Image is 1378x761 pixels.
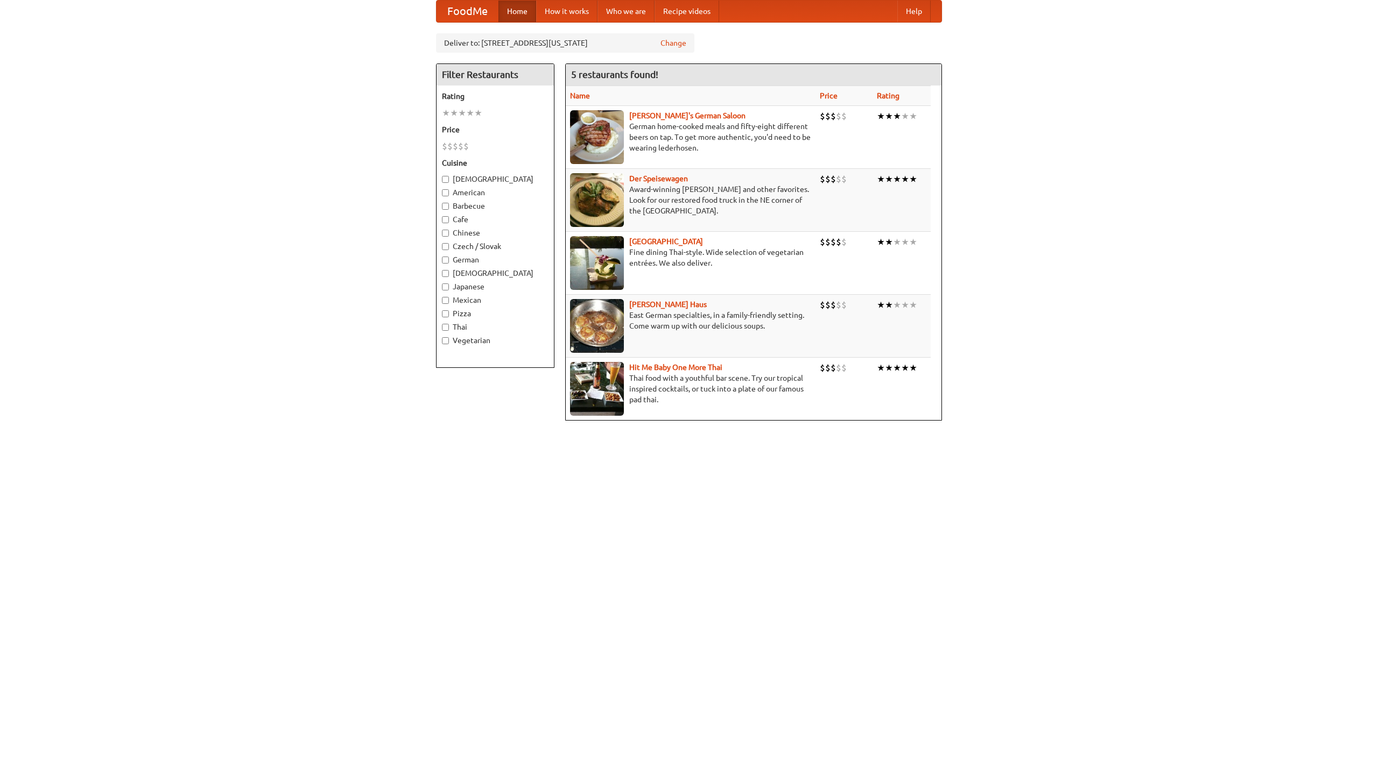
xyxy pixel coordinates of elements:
input: Cafe [442,216,449,223]
a: Recipe videos [655,1,719,22]
li: ★ [893,299,901,311]
li: $ [825,299,831,311]
input: Thai [442,324,449,331]
label: Japanese [442,281,549,292]
input: Barbecue [442,203,449,210]
li: $ [836,110,841,122]
li: $ [820,299,825,311]
label: American [442,187,549,198]
li: $ [841,362,847,374]
li: ★ [885,173,893,185]
li: $ [463,140,469,152]
h5: Rating [442,91,549,102]
li: $ [453,140,458,152]
div: Deliver to: [STREET_ADDRESS][US_STATE] [436,33,694,53]
li: ★ [893,362,901,374]
li: $ [841,236,847,248]
li: ★ [901,299,909,311]
p: Fine dining Thai-style. Wide selection of vegetarian entrées. We also deliver. [570,247,811,268]
b: Hit Me Baby One More Thai [629,363,722,372]
h4: Filter Restaurants [437,64,554,86]
li: ★ [901,362,909,374]
img: babythai.jpg [570,362,624,416]
ng-pluralize: 5 restaurants found! [571,69,658,80]
li: $ [447,140,453,152]
a: Rating [877,91,899,100]
p: German home-cooked meals and fifty-eight different beers on tap. To get more authentic, you'd nee... [570,121,811,153]
li: ★ [909,110,917,122]
h5: Cuisine [442,158,549,168]
li: ★ [458,107,466,119]
a: Change [660,38,686,48]
li: ★ [450,107,458,119]
img: esthers.jpg [570,110,624,164]
li: $ [458,140,463,152]
label: Pizza [442,308,549,319]
a: How it works [536,1,597,22]
a: Help [897,1,931,22]
a: Price [820,91,838,100]
li: ★ [901,173,909,185]
a: [GEOGRAPHIC_DATA] [629,237,703,246]
input: [DEMOGRAPHIC_DATA] [442,176,449,183]
li: ★ [877,236,885,248]
li: ★ [909,299,917,311]
input: Japanese [442,283,449,290]
p: Thai food with a youthful bar scene. Try our tropical inspired cocktails, or tuck into a plate of... [570,373,811,405]
a: Name [570,91,590,100]
li: ★ [885,362,893,374]
img: speisewagen.jpg [570,173,624,227]
img: satay.jpg [570,236,624,290]
label: Vegetarian [442,335,549,346]
input: Czech / Slovak [442,243,449,250]
li: $ [820,362,825,374]
label: Cafe [442,214,549,225]
li: $ [836,236,841,248]
li: ★ [877,173,885,185]
li: $ [825,362,831,374]
li: $ [836,299,841,311]
li: $ [820,110,825,122]
li: ★ [466,107,474,119]
b: [PERSON_NAME] Haus [629,300,707,309]
li: ★ [901,110,909,122]
li: ★ [901,236,909,248]
label: German [442,254,549,265]
label: Thai [442,322,549,332]
li: $ [841,299,847,311]
input: American [442,189,449,196]
li: $ [442,140,447,152]
input: Mexican [442,297,449,304]
label: [DEMOGRAPHIC_DATA] [442,268,549,279]
label: Barbecue [442,201,549,211]
img: kohlhaus.jpg [570,299,624,353]
li: $ [820,236,825,248]
li: ★ [893,110,901,122]
li: ★ [893,173,901,185]
li: $ [841,173,847,185]
p: Award-winning [PERSON_NAME] and other favorites. Look for our restored food truck in the NE corne... [570,184,811,216]
li: ★ [893,236,901,248]
li: ★ [442,107,450,119]
input: Chinese [442,230,449,237]
a: Der Speisewagen [629,174,688,183]
input: German [442,257,449,264]
a: [PERSON_NAME]'s German Saloon [629,111,746,120]
label: Mexican [442,295,549,305]
li: $ [831,236,836,248]
li: $ [831,110,836,122]
li: $ [836,173,841,185]
li: $ [836,362,841,374]
li: ★ [877,110,885,122]
li: $ [820,173,825,185]
li: ★ [474,107,482,119]
li: ★ [877,299,885,311]
li: $ [825,236,831,248]
li: $ [831,299,836,311]
li: $ [831,362,836,374]
p: East German specialties, in a family-friendly setting. Come warm up with our delicious soups. [570,310,811,331]
li: $ [831,173,836,185]
input: [DEMOGRAPHIC_DATA] [442,270,449,277]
